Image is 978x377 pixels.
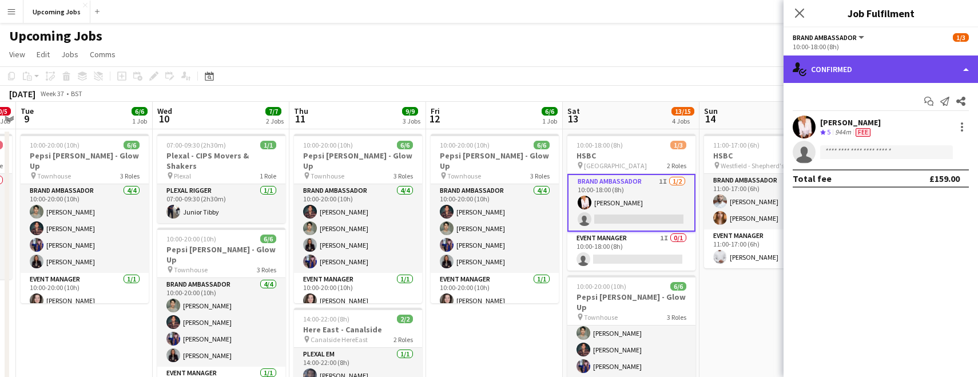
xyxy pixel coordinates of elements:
div: 944m [833,128,853,137]
span: 07:00-09:30 (2h30m) [166,141,226,149]
span: 1 Role [260,172,276,180]
div: 10:00-18:00 (8h) [793,42,969,51]
span: 10 [156,112,172,125]
app-card-role: Event Manager1I0/110:00-18:00 (8h) [567,232,695,271]
span: 6/6 [397,141,413,149]
span: 13/15 [671,107,694,116]
h3: Pepsi [PERSON_NAME] - Glow Up [294,150,422,171]
h3: Pepsi [PERSON_NAME] - Glow Up [157,244,285,265]
span: 11 [292,112,308,125]
div: Crew has different fees then in role [853,128,873,137]
span: Wed [157,106,172,116]
span: 11:00-17:00 (6h) [713,141,760,149]
span: 3 Roles [257,265,276,274]
span: 14:00-22:00 (8h) [303,315,349,323]
app-job-card: 10:00-20:00 (10h)6/6Pepsi [PERSON_NAME] - Glow Up Townhouse3 RolesBrand Ambassador4/410:00-20:00 ... [294,134,422,303]
button: Upcoming Jobs [23,1,90,23]
a: Edit [32,47,54,62]
span: 10:00-18:00 (8h) [577,141,623,149]
span: Comms [90,49,116,59]
span: Townhouse [37,172,71,180]
div: Total fee [793,173,832,184]
app-job-card: 10:00-20:00 (10h)6/6Pepsi [PERSON_NAME] - Glow Up Townhouse3 RolesBrand Ambassador4/410:00-20:00 ... [21,134,149,303]
div: 3 Jobs [403,117,420,125]
h3: Pepsi [PERSON_NAME] - Glow Up [567,292,695,312]
span: 10:00-20:00 (10h) [30,141,79,149]
span: Tue [21,106,34,116]
span: 10:00-20:00 (10h) [166,235,216,243]
span: Sat [567,106,580,116]
div: 11:00-17:00 (6h)3/3HSBC Westfield - Shepherd's [PERSON_NAME]2 RolesBrand Ambassador2/211:00-17:00... [704,134,832,268]
app-job-card: 07:00-09:30 (2h30m)1/1Plexal - CIPS Movers & Shakers Plexal1 RolePlexal Rigger1/107:00-09:30 (2h3... [157,134,285,223]
span: Brand Ambassador [793,33,857,42]
span: 2 Roles [393,335,413,344]
span: 3 Roles [530,172,550,180]
span: 6/6 [132,107,148,116]
span: 14 [702,112,718,125]
span: View [9,49,25,59]
div: 2 Jobs [266,117,284,125]
span: Edit [37,49,50,59]
span: 3 Roles [393,172,413,180]
span: Thu [294,106,308,116]
span: Westfield - Shepherd's [PERSON_NAME] [721,161,804,170]
app-card-role: Brand Ambassador4/410:00-20:00 (10h)[PERSON_NAME][PERSON_NAME][PERSON_NAME][PERSON_NAME] [431,184,559,273]
h3: Job Fulfilment [784,6,978,21]
button: Brand Ambassador [793,33,866,42]
app-card-role: Brand Ambassador2/211:00-17:00 (6h)[PERSON_NAME][PERSON_NAME] [704,174,832,229]
div: [PERSON_NAME] [820,117,881,128]
div: BST [71,89,82,98]
span: Fee [856,128,870,137]
a: Comms [85,47,120,62]
span: Canalside HereEast [311,335,368,344]
app-card-role: Event Manager1/110:00-20:00 (10h)[PERSON_NAME] [294,273,422,312]
h1: Upcoming Jobs [9,27,102,45]
app-card-role: Event Manager1/111:00-17:00 (6h)[PERSON_NAME] [704,229,832,268]
span: 3 Roles [667,313,686,322]
app-card-role: Brand Ambassador1I1/210:00-18:00 (8h)[PERSON_NAME] [567,174,695,232]
span: Sun [704,106,718,116]
span: 2/2 [397,315,413,323]
span: 12 [429,112,440,125]
app-card-role: Plexal Rigger1/107:00-09:30 (2h30m)Junior Tibby [157,184,285,223]
span: 6/6 [670,282,686,291]
span: 1/3 [953,33,969,42]
span: Plexal [174,172,191,180]
div: 10:00-18:00 (8h)1/3HSBC [GEOGRAPHIC_DATA]2 RolesBrand Ambassador1I1/210:00-18:00 (8h)[PERSON_NAME... [567,134,695,271]
a: Jobs [57,47,83,62]
span: 5 [827,128,830,136]
span: Jobs [61,49,78,59]
span: 3 Roles [120,172,140,180]
h3: Pepsi [PERSON_NAME] - Glow Up [431,150,559,171]
h3: Pepsi [PERSON_NAME] - Glow Up [21,150,149,171]
span: 9 [19,112,34,125]
div: 4 Jobs [672,117,694,125]
span: 6/6 [534,141,550,149]
app-card-role: Event Manager1/110:00-20:00 (10h)[PERSON_NAME] [21,273,149,312]
span: 6/6 [542,107,558,116]
app-card-role: Brand Ambassador4/410:00-20:00 (10h)[PERSON_NAME][PERSON_NAME][PERSON_NAME][PERSON_NAME] [157,278,285,367]
h3: HSBC [704,150,832,161]
span: Week 37 [38,89,66,98]
span: 7/7 [265,107,281,116]
app-card-role: Brand Ambassador4/410:00-20:00 (10h)[PERSON_NAME][PERSON_NAME][PERSON_NAME][PERSON_NAME] [21,184,149,273]
span: [GEOGRAPHIC_DATA] [584,161,647,170]
span: Townhouse [584,313,618,322]
span: 10:00-20:00 (10h) [440,141,490,149]
span: Fri [431,106,440,116]
span: Townhouse [447,172,481,180]
div: £159.00 [929,173,960,184]
h3: HSBC [567,150,695,161]
span: Townhouse [174,265,208,274]
span: 13 [566,112,580,125]
span: Townhouse [311,172,344,180]
span: 2 Roles [667,161,686,170]
app-job-card: 10:00-20:00 (10h)6/6Pepsi [PERSON_NAME] - Glow Up Townhouse3 RolesBrand Ambassador4/410:00-20:00 ... [431,134,559,303]
div: Confirmed [784,55,978,83]
div: [DATE] [9,88,35,100]
app-card-role: Brand Ambassador4/410:00-20:00 (10h)[PERSON_NAME][PERSON_NAME][PERSON_NAME][PERSON_NAME] [294,184,422,273]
